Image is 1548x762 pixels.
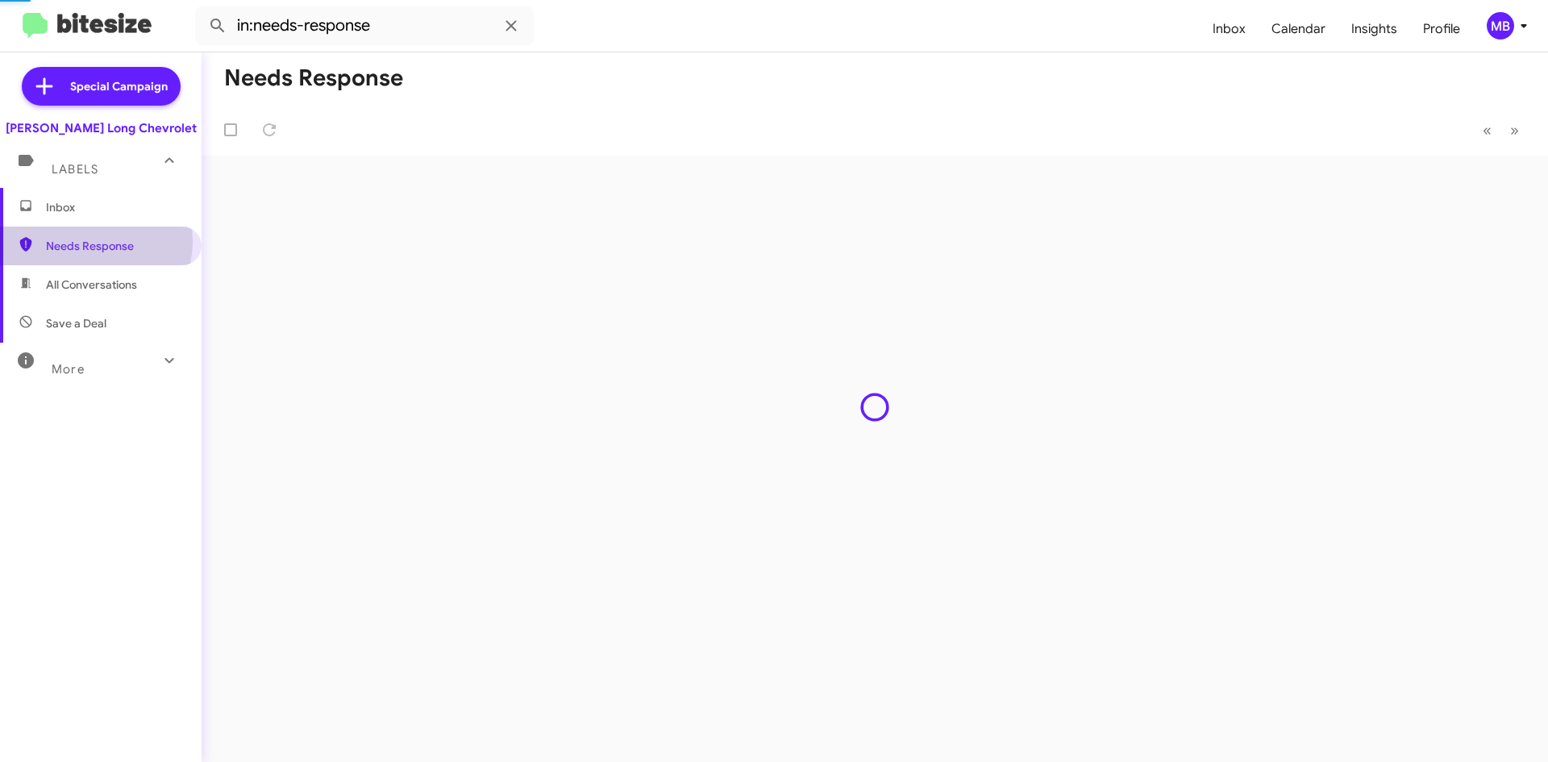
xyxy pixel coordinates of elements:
[46,315,106,331] span: Save a Deal
[6,120,197,136] div: [PERSON_NAME] Long Chevrolet
[1410,6,1473,52] a: Profile
[22,67,181,106] a: Special Campaign
[46,238,183,254] span: Needs Response
[195,6,534,45] input: Search
[1510,120,1519,140] span: »
[1259,6,1338,52] a: Calendar
[1500,114,1529,147] button: Next
[46,277,137,293] span: All Conversations
[1200,6,1259,52] a: Inbox
[1487,12,1514,40] div: MB
[1338,6,1410,52] a: Insights
[52,162,98,177] span: Labels
[1473,114,1501,147] button: Previous
[52,362,85,377] span: More
[70,78,168,94] span: Special Campaign
[224,65,403,91] h1: Needs Response
[1473,12,1530,40] button: MB
[46,199,183,215] span: Inbox
[1474,114,1529,147] nav: Page navigation example
[1483,120,1492,140] span: «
